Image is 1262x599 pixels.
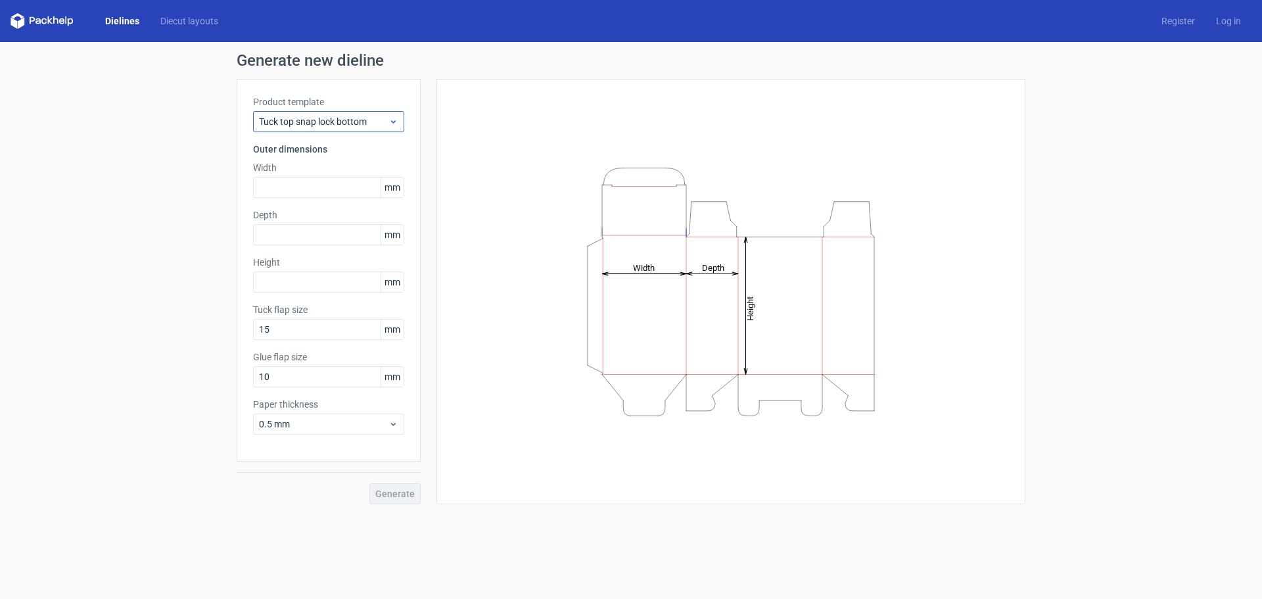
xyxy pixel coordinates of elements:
span: mm [381,178,404,197]
label: Depth [253,208,404,222]
label: Height [253,256,404,269]
h1: Generate new dieline [237,53,1025,68]
label: Paper thickness [253,398,404,411]
label: Tuck flap size [253,303,404,316]
span: Tuck top snap lock bottom [259,115,388,128]
h3: Outer dimensions [253,143,404,156]
tspan: Height [745,296,755,320]
span: mm [381,367,404,387]
a: Dielines [95,14,150,28]
label: Product template [253,95,404,108]
span: mm [381,225,404,245]
span: 0.5 mm [259,418,388,431]
span: mm [381,320,404,339]
label: Glue flap size [253,350,404,364]
a: Diecut layouts [150,14,229,28]
tspan: Width [633,262,655,272]
label: Width [253,161,404,174]
a: Log in [1205,14,1251,28]
tspan: Depth [702,262,724,272]
a: Register [1151,14,1205,28]
span: mm [381,272,404,292]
